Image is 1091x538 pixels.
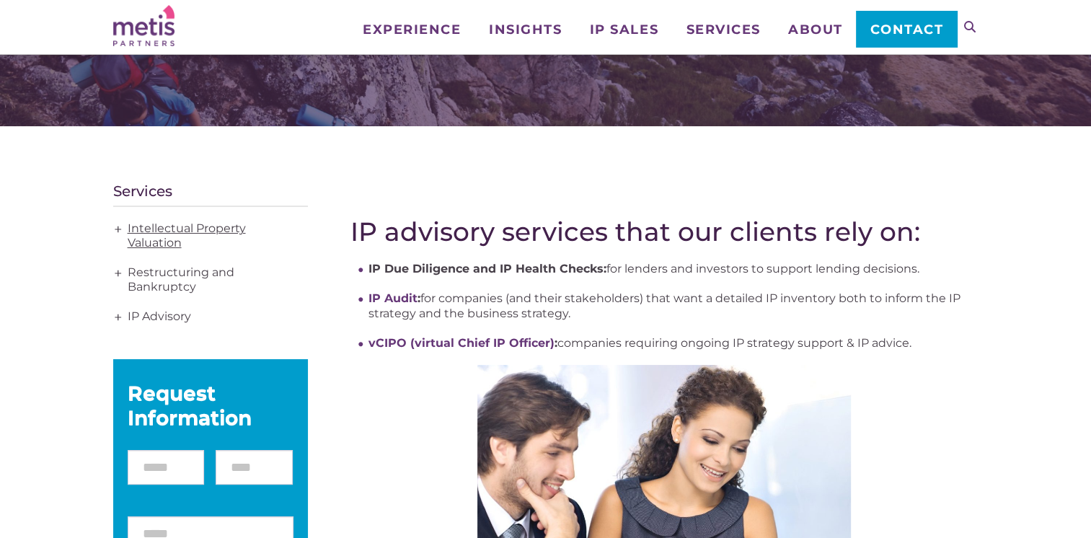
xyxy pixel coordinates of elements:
h4: Services [113,184,308,207]
span: Experience [363,23,461,36]
span: + [110,215,126,244]
li: for companies (and their stakeholders) that want a detailed IP inventory both to inform the IP st... [368,291,978,321]
span: About [788,23,843,36]
span: + [110,303,126,332]
strong: : [368,336,557,350]
a: vCIPO (virtual Chief IP Officer) [368,336,555,350]
div: Request Information [128,381,293,430]
span: Insights [489,23,562,36]
strong: IP Due Diligence and IP Health Checks: [368,262,606,275]
li: for lenders and investors to support lending decisions. [368,261,978,276]
span: Services [686,23,760,36]
a: IP Audit [368,291,418,305]
img: Metis Partners [113,5,175,46]
a: Intellectual Property Valuation [113,214,308,258]
span: + [110,259,126,288]
span: IP Sales [590,23,658,36]
strong: : [368,291,420,305]
a: IP Advisory [113,302,308,332]
a: Contact [856,11,956,47]
a: Restructuring and Bankruptcy [113,258,308,302]
span: Contact [870,23,943,36]
h2: IP advisory services that our clients rely on: [350,216,978,247]
li: companies requiring ongoing IP strategy support & IP advice. [368,335,978,350]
